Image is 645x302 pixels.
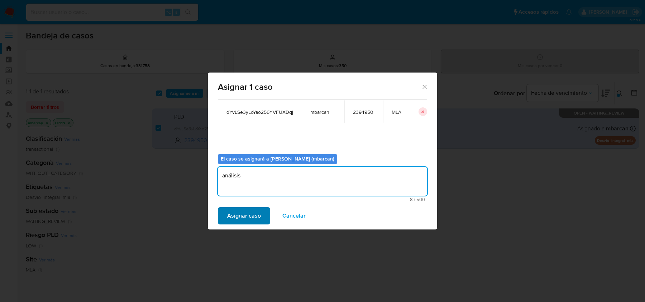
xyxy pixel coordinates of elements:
[220,197,425,202] span: Máximo 500 caracteres
[419,107,427,116] button: icon-button
[218,207,270,224] button: Asignar caso
[208,73,437,229] div: assign-modal
[226,109,293,115] span: dYvLSe3yLoYao256YVFUXDqj
[282,208,306,224] span: Cancelar
[218,167,427,196] textarea: análisis
[218,83,421,91] span: Asignar 1 caso
[392,109,401,115] span: MLA
[421,83,427,90] button: Cerrar ventana
[273,207,315,224] button: Cancelar
[227,208,261,224] span: Asignar caso
[353,109,374,115] span: 2394950
[310,109,336,115] span: mbarcan
[221,155,334,162] b: El caso se asignará a [PERSON_NAME] (mbarcan)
